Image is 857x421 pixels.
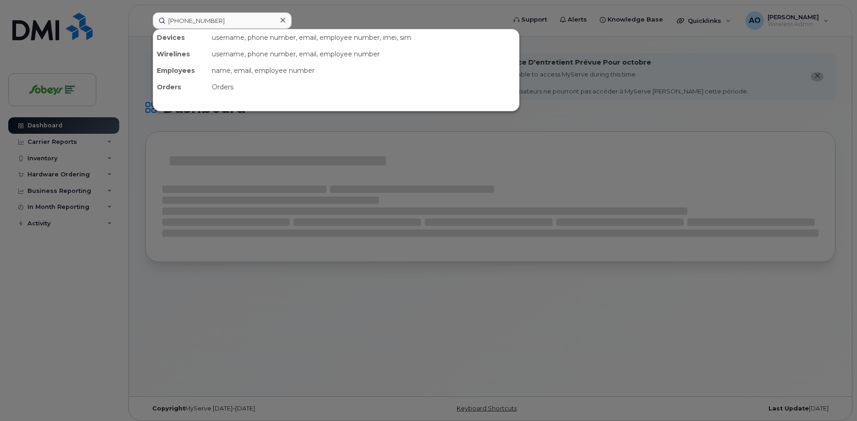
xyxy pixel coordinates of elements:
[208,46,519,62] div: username, phone number, email, employee number
[208,79,519,95] div: Orders
[153,46,208,62] div: Wirelines
[208,29,519,46] div: username, phone number, email, employee number, imei, sim
[153,29,208,46] div: Devices
[153,79,208,95] div: Orders
[208,62,519,79] div: name, email, employee number
[153,62,208,79] div: Employees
